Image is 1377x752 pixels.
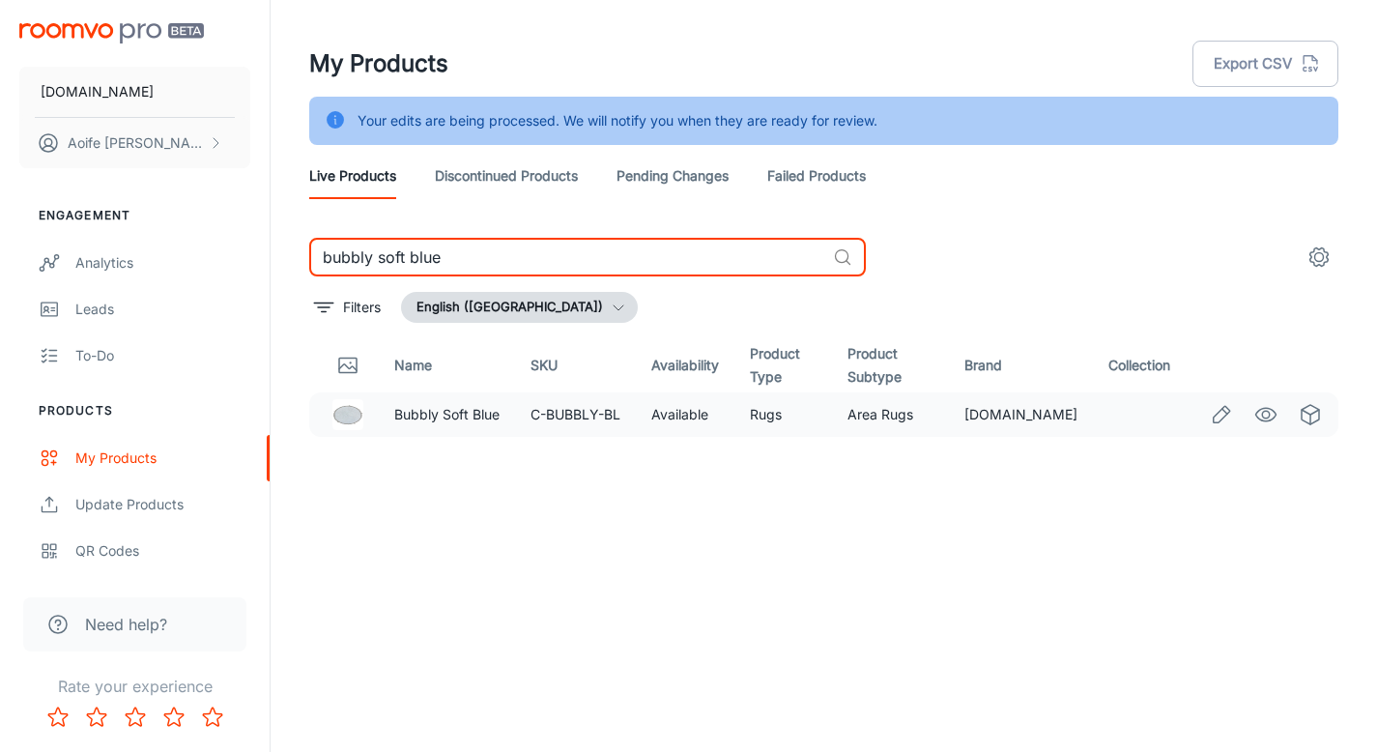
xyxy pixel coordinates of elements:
[19,23,204,43] img: Roomvo PRO Beta
[75,494,250,515] div: Update Products
[41,81,154,102] p: [DOMAIN_NAME]
[1093,338,1193,392] th: Collection
[832,392,949,437] td: Area Rugs
[636,338,734,392] th: Availability
[358,102,877,139] div: Your edits are being processed. We will notify you when they are ready for review.
[401,292,638,323] button: English ([GEOGRAPHIC_DATA])
[193,698,232,737] button: Rate 5 star
[1205,398,1238,431] a: Edit
[19,67,250,117] button: [DOMAIN_NAME]
[636,392,734,437] td: Available
[343,297,381,318] p: Filters
[155,698,193,737] button: Rate 4 star
[336,354,359,377] svg: Thumbnail
[394,406,500,422] a: Bubbly Soft Blue
[75,299,250,320] div: Leads
[379,338,515,392] th: Name
[1192,41,1338,87] button: Export CSV
[515,392,636,437] td: C-BUBBLY-BL
[309,153,396,199] a: Live Products
[85,613,167,636] span: Need help?
[77,698,116,737] button: Rate 2 star
[734,392,832,437] td: Rugs
[435,153,578,199] a: Discontinued Products
[75,252,250,274] div: Analytics
[75,540,250,562] div: QR Codes
[949,338,1093,392] th: Brand
[116,698,155,737] button: Rate 3 star
[949,392,1093,437] td: [DOMAIN_NAME]
[1300,238,1338,276] button: settings
[39,698,77,737] button: Rate 1 star
[1249,398,1282,431] a: See in Visualizer
[309,292,386,323] button: filter
[309,238,825,276] input: Search
[68,132,204,154] p: Aoife [PERSON_NAME]
[617,153,729,199] a: Pending Changes
[1294,398,1327,431] a: See in Virtual Samples
[309,46,448,81] h1: My Products
[832,338,949,392] th: Product Subtype
[767,153,866,199] a: Failed Products
[19,118,250,168] button: Aoife [PERSON_NAME]
[75,345,250,366] div: To-do
[515,338,636,392] th: SKU
[734,338,832,392] th: Product Type
[75,448,250,469] div: My Products
[15,675,254,698] p: Rate your experience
